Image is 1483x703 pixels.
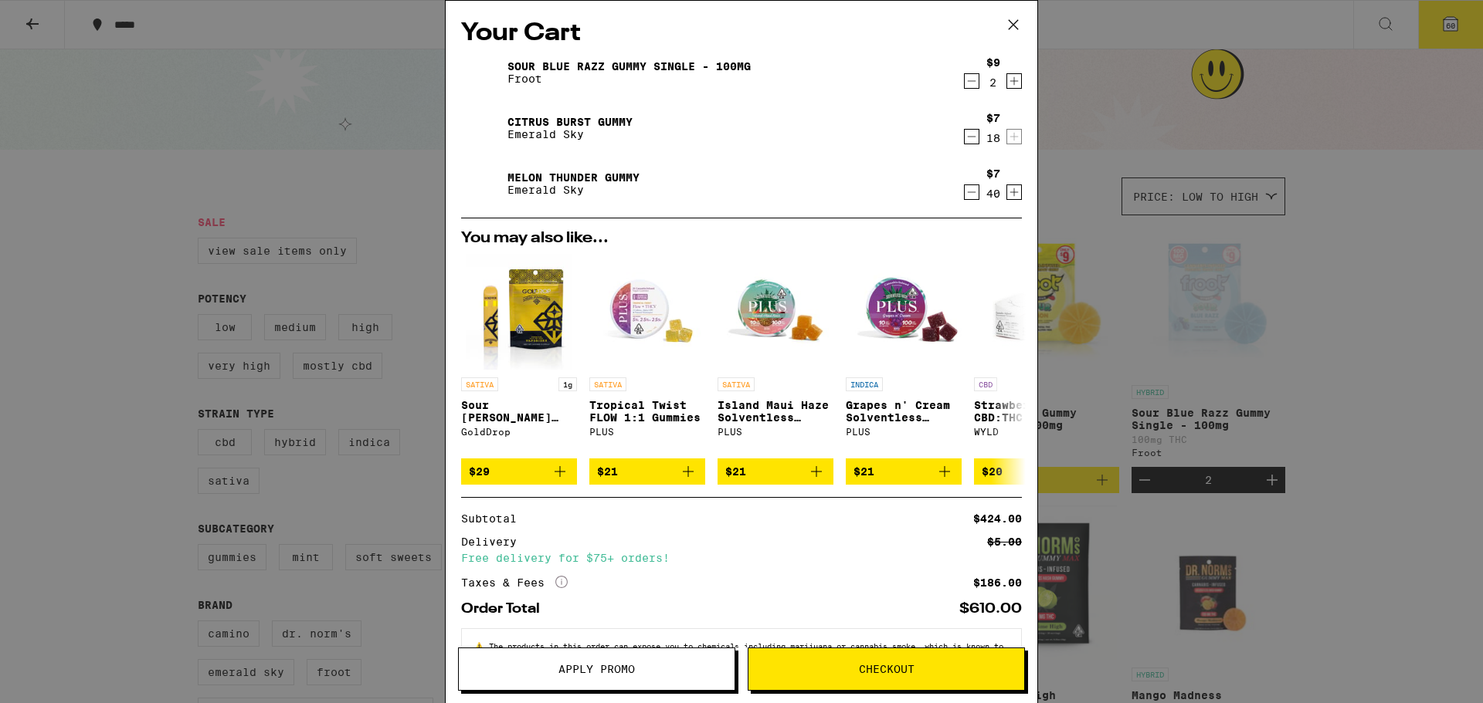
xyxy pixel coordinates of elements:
[474,641,1003,669] span: The products in this order can expose you to chemicals including marijuana or cannabis smoke, whi...
[558,664,635,674] span: Apply Promo
[986,56,1000,69] div: $9
[964,129,979,144] button: Decrement
[507,116,633,128] a: Citrus Burst Gummy
[973,577,1022,588] div: $186.00
[597,465,618,478] span: $21
[859,664,915,674] span: Checkout
[1006,129,1022,144] button: Increment
[461,16,1022,51] h2: Your Cart
[982,465,1003,478] span: $20
[986,132,1000,144] div: 18
[974,427,1090,437] div: WYLD
[853,465,874,478] span: $21
[589,377,626,391] p: SATIVA
[974,377,997,391] p: CBD
[718,377,755,391] p: SATIVA
[589,427,705,437] div: PLUS
[718,254,833,370] img: PLUS - Island Maui Haze Solventless Gummies
[507,60,751,73] a: Sour Blue Razz Gummy Single - 100mg
[507,184,640,196] p: Emerald Sky
[846,427,962,437] div: PLUS
[507,171,640,184] a: Melon Thunder Gummy
[558,377,577,391] p: 1g
[973,513,1022,524] div: $424.00
[1006,73,1022,89] button: Increment
[461,162,504,205] img: Melon Thunder Gummy
[718,458,833,485] button: Add to bag
[846,458,962,485] button: Add to bag
[748,647,1025,691] button: Checkout
[1006,184,1022,200] button: Increment
[461,576,568,590] div: Taxes & Fees
[461,427,577,437] div: GoldDrop
[461,399,577,424] p: Sour [PERSON_NAME] Liquid Diamonds AIO - 1g
[846,254,962,370] img: PLUS - Grapes n' Cream Solventless Gummies
[461,458,577,485] button: Add to bag
[461,231,1022,246] h2: You may also like...
[974,254,1090,370] img: WYLD - Strawberry 20:1 CBD:THC Gummies
[461,513,528,524] div: Subtotal
[986,112,1000,124] div: $7
[718,427,833,437] div: PLUS
[589,254,705,370] img: PLUS - Tropical Twist FLOW 1:1 Gummies
[974,399,1090,424] p: Strawberry 20:1 CBD:THC Gummies
[461,51,504,94] img: Sour Blue Razz Gummy Single - 100mg
[589,399,705,424] p: Tropical Twist FLOW 1:1 Gummies
[986,76,1000,89] div: 2
[846,399,962,424] p: Grapes n' Cream Solventless Gummies
[987,536,1022,547] div: $5.00
[718,399,833,424] p: Island Maui Haze Solventless Gummies
[461,536,528,547] div: Delivery
[846,377,883,391] p: INDICA
[461,254,577,458] a: Open page for Sour Tangie Liquid Diamonds AIO - 1g from GoldDrop
[959,602,1022,616] div: $610.00
[461,106,504,150] img: Citrus Burst Gummy
[986,167,1000,180] div: $7
[974,254,1090,458] a: Open page for Strawberry 20:1 CBD:THC Gummies from WYLD
[507,128,633,140] p: Emerald Sky
[589,458,705,485] button: Add to bag
[461,553,1022,563] div: Free delivery for $75+ orders!
[986,188,1000,200] div: 40
[458,647,735,691] button: Apply Promo
[974,458,1090,485] button: Add to bag
[718,254,833,458] a: Open page for Island Maui Haze Solventless Gummies from PLUS
[469,465,490,478] span: $29
[964,184,979,200] button: Decrement
[461,602,551,616] div: Order Total
[964,73,979,89] button: Decrement
[725,465,746,478] span: $21
[9,11,111,23] span: Hi. Need any help?
[466,254,573,370] img: GoldDrop - Sour Tangie Liquid Diamonds AIO - 1g
[846,254,962,458] a: Open page for Grapes n' Cream Solventless Gummies from PLUS
[474,641,489,651] span: ⚠️
[507,73,751,85] p: Froot
[589,254,705,458] a: Open page for Tropical Twist FLOW 1:1 Gummies from PLUS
